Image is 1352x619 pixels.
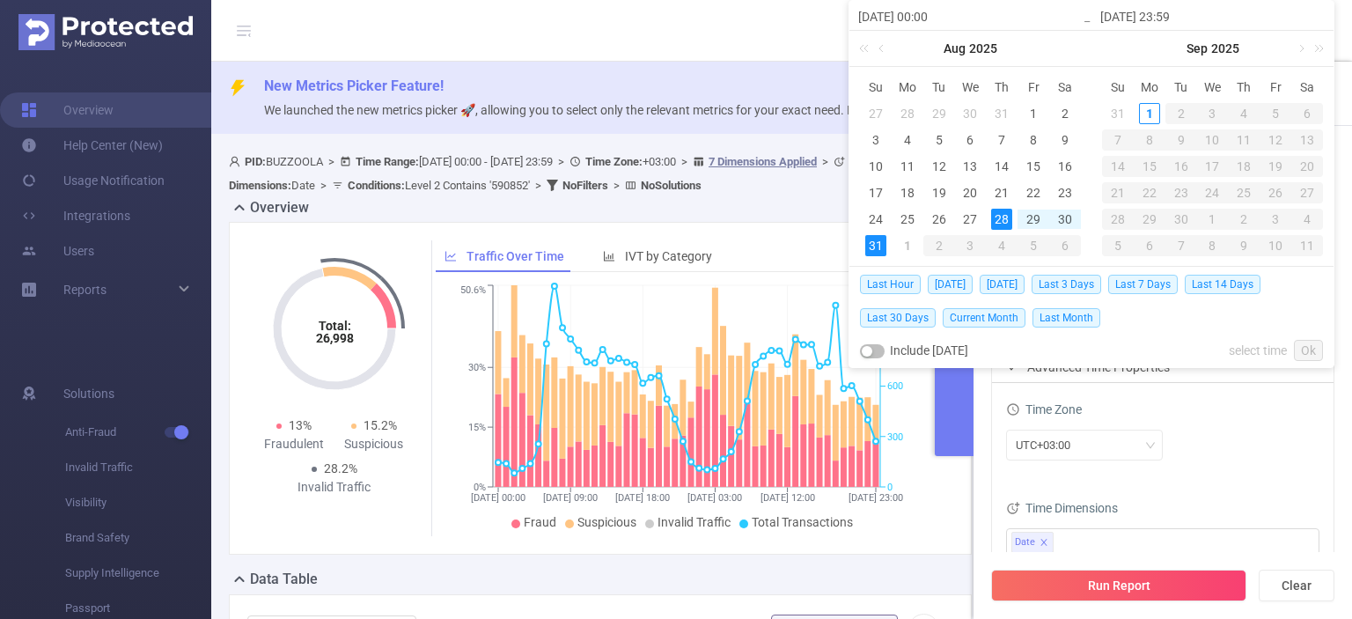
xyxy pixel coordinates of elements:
[897,129,918,151] div: 4
[955,232,987,259] td: September 3, 2025
[1018,153,1049,180] td: August 15, 2025
[1165,209,1197,230] div: 30
[460,285,486,297] tspan: 50.6%
[991,103,1012,124] div: 31
[1102,206,1134,232] td: September 28, 2025
[1134,127,1165,153] td: September 8, 2025
[1032,275,1101,294] span: Last 3 Days
[1260,100,1291,127] td: September 5, 2025
[21,128,163,163] a: Help Center (New)
[1018,232,1049,259] td: September 5, 2025
[1197,79,1229,95] span: We
[887,381,903,393] tspan: 600
[1292,31,1308,66] a: Next month (PageDown)
[577,515,636,529] span: Suspicious
[348,179,405,192] b: Conditions :
[1197,129,1229,151] div: 10
[860,74,892,100] th: Sun
[1291,182,1323,203] div: 27
[892,127,923,153] td: August 4, 2025
[1134,180,1165,206] td: September 22, 2025
[923,153,955,180] td: August 12, 2025
[1102,209,1134,230] div: 28
[865,182,886,203] div: 17
[1049,153,1081,180] td: August 16, 2025
[1023,182,1044,203] div: 22
[860,275,921,294] span: Last Hour
[1260,209,1291,230] div: 3
[334,435,415,453] div: Suspicious
[1165,100,1197,127] td: September 2, 2025
[468,362,486,373] tspan: 30%
[1023,129,1044,151] div: 8
[1054,156,1076,177] div: 16
[1006,501,1118,515] span: Time Dimensions
[254,435,334,453] div: Fraudulent
[955,153,987,180] td: August 13, 2025
[1291,206,1323,232] td: October 4, 2025
[229,155,875,192] span: BUZZOOLA [DATE] 00:00 - [DATE] 23:59 +03:00
[1134,156,1165,177] div: 15
[955,79,987,95] span: We
[1102,100,1134,127] td: August 31, 2025
[1165,153,1197,180] td: September 16, 2025
[760,492,814,504] tspan: [DATE] 12:00
[1260,103,1291,124] div: 5
[1259,570,1334,601] button: Clear
[1228,74,1260,100] th: Thu
[1260,153,1291,180] td: September 19, 2025
[641,179,702,192] b: No Solutions
[1185,275,1260,294] span: Last 14 Days
[1023,156,1044,177] div: 15
[1260,180,1291,206] td: September 26, 2025
[1023,209,1044,230] div: 29
[897,182,918,203] div: 18
[250,197,309,218] h2: Overview
[1197,103,1229,124] div: 3
[63,376,114,411] span: Solutions
[1260,235,1291,256] div: 10
[955,180,987,206] td: August 20, 2025
[1209,31,1241,66] a: 2025
[615,492,670,504] tspan: [DATE] 18:00
[245,155,266,168] b: PID:
[1291,180,1323,206] td: September 27, 2025
[1018,127,1049,153] td: August 8, 2025
[923,127,955,153] td: August 5, 2025
[991,209,1012,230] div: 28
[1291,235,1323,256] div: 11
[1057,532,1060,553] input: filter select
[1165,103,1197,124] div: 2
[1197,127,1229,153] td: September 10, 2025
[897,103,918,124] div: 28
[923,235,955,256] div: 2
[1134,74,1165,100] th: Mon
[991,156,1012,177] div: 14
[1165,235,1197,256] div: 7
[923,180,955,206] td: August 19, 2025
[1228,127,1260,153] td: September 11, 2025
[892,153,923,180] td: August 11, 2025
[468,422,486,433] tspan: 15%
[1134,153,1165,180] td: September 15, 2025
[1165,74,1197,100] th: Tue
[1260,206,1291,232] td: October 3, 2025
[892,232,923,259] td: September 1, 2025
[817,155,834,168] span: >
[856,31,878,66] a: Last year (Control + left)
[1260,74,1291,100] th: Fri
[897,156,918,177] div: 11
[315,179,332,192] span: >
[1165,79,1197,95] span: Tu
[543,492,598,504] tspan: [DATE] 09:00
[1134,235,1165,256] div: 6
[1018,180,1049,206] td: August 22, 2025
[1102,79,1134,95] span: Su
[1165,206,1197,232] td: September 30, 2025
[991,182,1012,203] div: 21
[474,482,486,493] tspan: 0%
[959,182,981,203] div: 20
[323,155,340,168] span: >
[1228,232,1260,259] td: October 9, 2025
[1040,538,1048,549] i: icon: close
